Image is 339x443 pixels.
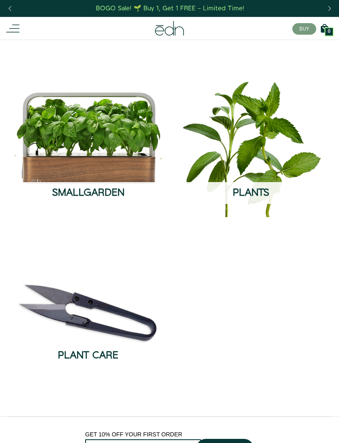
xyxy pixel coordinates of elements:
[96,4,244,13] div: BOGO Sale! 🌱 Buy 1, Get 1 FREE – Limited Time!
[52,186,124,200] span: SmallGarden
[85,431,182,438] span: GET 10% OFF YOUR FIRST ORDER
[176,63,326,217] img: Plants
[233,186,269,200] span: Plants
[13,63,163,217] a: SmallGarden
[292,23,316,35] button: BUY
[58,348,118,362] span: Plant Care
[232,418,331,439] iframe: Opens a widget where you can find more information
[13,63,163,212] img: SmallGarden
[328,29,330,34] span: 0
[95,2,246,15] a: BOGO Sale! 🌱 Buy 1, Get 1 FREE – Limited Time!
[13,230,163,380] img: Plant Care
